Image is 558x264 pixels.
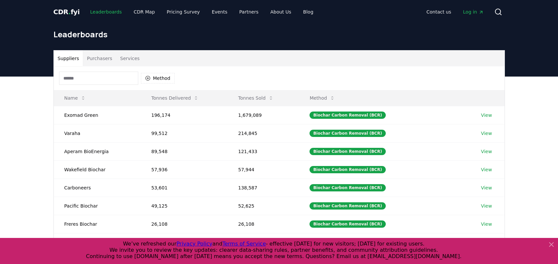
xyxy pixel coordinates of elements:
[146,91,204,105] button: Tonnes Delivered
[481,148,492,155] a: View
[458,6,489,18] a: Log in
[141,233,228,251] td: 23,718
[54,197,141,215] td: Pacific Biochar
[85,6,127,18] a: Leaderboards
[161,6,205,18] a: Pricing Survey
[421,6,456,18] a: Contact us
[141,197,228,215] td: 49,125
[54,215,141,233] td: Freres Biochar
[68,8,71,16] span: .
[54,233,141,251] td: Planboo
[421,6,489,18] nav: Main
[207,6,233,18] a: Events
[141,106,228,124] td: 196,174
[310,130,385,137] div: Biochar Carbon Removal (BCR)
[53,29,505,40] h1: Leaderboards
[141,124,228,142] td: 99,512
[233,91,279,105] button: Tonnes Sold
[54,160,141,179] td: Wakefield Biochar
[265,6,296,18] a: About Us
[310,112,385,119] div: Biochar Carbon Removal (BCR)
[481,203,492,209] a: View
[128,6,160,18] a: CDR Map
[53,7,80,16] a: CDR.fyi
[53,8,80,16] span: CDR fyi
[304,91,340,105] button: Method
[141,142,228,160] td: 89,548
[310,184,385,191] div: Biochar Carbon Removal (BCR)
[298,6,319,18] a: Blog
[85,6,318,18] nav: Main
[481,166,492,173] a: View
[481,184,492,191] a: View
[141,215,228,233] td: 26,108
[54,142,141,160] td: Aperam BioEnergia
[228,215,299,233] td: 26,108
[54,50,83,66] button: Suppliers
[228,124,299,142] td: 214,845
[234,6,264,18] a: Partners
[141,179,228,197] td: 53,601
[228,106,299,124] td: 1,679,089
[228,179,299,197] td: 138,587
[310,202,385,210] div: Biochar Carbon Removal (BCR)
[228,160,299,179] td: 57,944
[141,73,175,83] button: Method
[83,50,116,66] button: Purchasers
[463,9,483,15] span: Log in
[481,130,492,137] a: View
[228,197,299,215] td: 52,625
[59,91,91,105] button: Name
[54,106,141,124] td: Exomad Green
[481,221,492,227] a: View
[141,160,228,179] td: 57,936
[54,124,141,142] td: Varaha
[228,233,299,251] td: 34,437
[310,166,385,173] div: Biochar Carbon Removal (BCR)
[310,148,385,155] div: Biochar Carbon Removal (BCR)
[310,220,385,228] div: Biochar Carbon Removal (BCR)
[228,142,299,160] td: 121,433
[481,112,492,118] a: View
[54,179,141,197] td: Carboneers
[116,50,144,66] button: Services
